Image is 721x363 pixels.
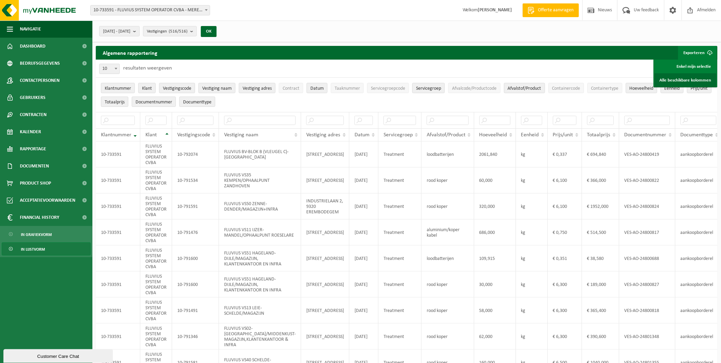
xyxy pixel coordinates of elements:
span: Taaknummer [335,86,360,91]
td: [STREET_ADDRESS] [301,246,349,272]
strong: [PERSON_NAME] [478,8,512,13]
span: Servicegroepcode [371,86,405,91]
span: Afvalcode/Productcode [452,86,497,91]
span: Offerte aanvragen [537,7,576,14]
a: Offerte aanvragen [523,3,579,17]
span: Documentnummer [625,132,667,138]
button: ContainertypeContainertype: Activate to sort [588,83,622,93]
button: TaaknummerTaaknummer: Activate to sort [331,83,364,93]
span: Servicegroep [416,86,441,91]
button: TotaalprijsTotaalprijs: Activate to sort [101,97,128,107]
td: 320,000 [474,193,516,220]
button: KlantnummerKlantnummer: Activate to remove sorting [101,83,135,93]
td: 58,000 [474,298,516,324]
td: [STREET_ADDRESS] [301,220,349,246]
td: € 1952,000 [582,193,619,220]
td: [DATE] [349,246,378,272]
td: 10-791534 [172,167,219,193]
span: Vestiging adres [243,86,272,91]
td: VES-AO-24800419 [619,141,675,167]
td: [DATE] [349,141,378,167]
span: Datum [355,132,370,138]
td: FLUVIUS SYSTEM OPERATOR CVBA [140,324,172,350]
td: FLUVIUS SYSTEM OPERATOR CVBA [140,246,172,272]
span: Klantnummer [101,132,131,138]
td: Treatment [378,272,422,298]
td: Treatment [378,324,422,350]
td: [STREET_ADDRESS] [301,141,349,167]
td: FLUVIUS SYSTEM OPERATOR CVBA [140,141,172,167]
td: 10-733591 [96,246,140,272]
span: Documenttype [681,132,713,138]
td: 10-791491 [172,298,219,324]
td: FLUVIUS SYSTEM OPERATOR CVBA [140,298,172,324]
td: [DATE] [349,324,378,350]
iframe: chat widget [3,348,114,363]
td: kg [516,167,548,193]
td: kg [516,220,548,246]
span: Afvalstof/Product [508,86,541,91]
span: Dashboard [20,38,46,55]
button: Exporteren [678,46,717,60]
span: Gebruikers [20,89,46,106]
span: Rapportage [20,140,46,158]
td: [STREET_ADDRESS] [301,298,349,324]
label: resultaten weergeven [123,65,172,71]
span: Contract [283,86,299,91]
td: Treatment [378,193,422,220]
button: EenheidEenheid: Activate to sort [661,83,684,93]
span: Klant [145,132,157,138]
span: Servicegroep [384,132,413,138]
span: Prijs/unit [553,132,573,138]
td: [STREET_ADDRESS] [301,272,349,298]
span: Klant [142,86,152,91]
span: Hoeveelheid [479,132,507,138]
td: rood koper [422,193,474,220]
span: Navigatie [20,21,41,38]
span: Vestiging naam [224,132,258,138]
td: FLUVIUS SYSTEM OPERATOR CVBA [140,272,172,298]
button: [DATE] - [DATE] [99,26,140,36]
td: € 694,840 [582,141,619,167]
td: 109,915 [474,246,516,272]
td: 10-733591 [96,324,140,350]
span: Documentnummer [136,100,172,105]
span: Kalender [20,123,41,140]
count: (516/516) [169,29,188,34]
span: Totaalprijs [587,132,610,138]
span: Containercode [552,86,580,91]
td: FLUVIUS VS11 IJZER-MANDEL/OPHAALPUNT ROESELARE [219,220,301,246]
td: 2061,840 [474,141,516,167]
td: [STREET_ADDRESS] [301,324,349,350]
td: 10-733591 [96,193,140,220]
td: € 6,100 [548,193,582,220]
span: Vestigingen [147,26,188,37]
td: 10-733591 [96,141,140,167]
span: Product Shop [20,175,51,192]
td: VES-AO-24800817 [619,220,675,246]
button: ServicegroepServicegroep: Activate to sort [412,83,445,93]
td: 686,000 [474,220,516,246]
span: Vestiging adres [306,132,340,138]
td: 60,000 [474,167,516,193]
td: FLUVIUS SYSTEM OPERATOR CVBA [140,220,172,246]
td: aluminium/koper kabel [422,220,474,246]
span: Vestiging naam [202,86,232,91]
td: INDUSTRIELAAN 2, 9320 EREMBODEGEM [301,193,349,220]
span: Contracten [20,106,47,123]
span: Financial History [20,209,59,226]
button: KlantKlant: Activate to sort [138,83,156,93]
td: € 6,100 [548,167,582,193]
button: Vestiging adresVestiging adres: Activate to sort [239,83,275,93]
td: VES-AO-24800822 [619,167,675,193]
span: Documenten [20,158,49,175]
td: VES-AO-24801348 [619,324,675,350]
td: € 0,351 [548,246,582,272]
td: Treatment [378,220,422,246]
td: VES-AO-24800824 [619,193,675,220]
td: FLUVIUS SYSTEM OPERATOR CVBA [140,167,172,193]
span: In lijstvorm [21,243,45,256]
button: DatumDatum: Activate to sort [307,83,327,93]
button: DocumentnummerDocumentnummer: Activate to sort [132,97,176,107]
a: Alle beschikbare kolommen [655,73,717,87]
